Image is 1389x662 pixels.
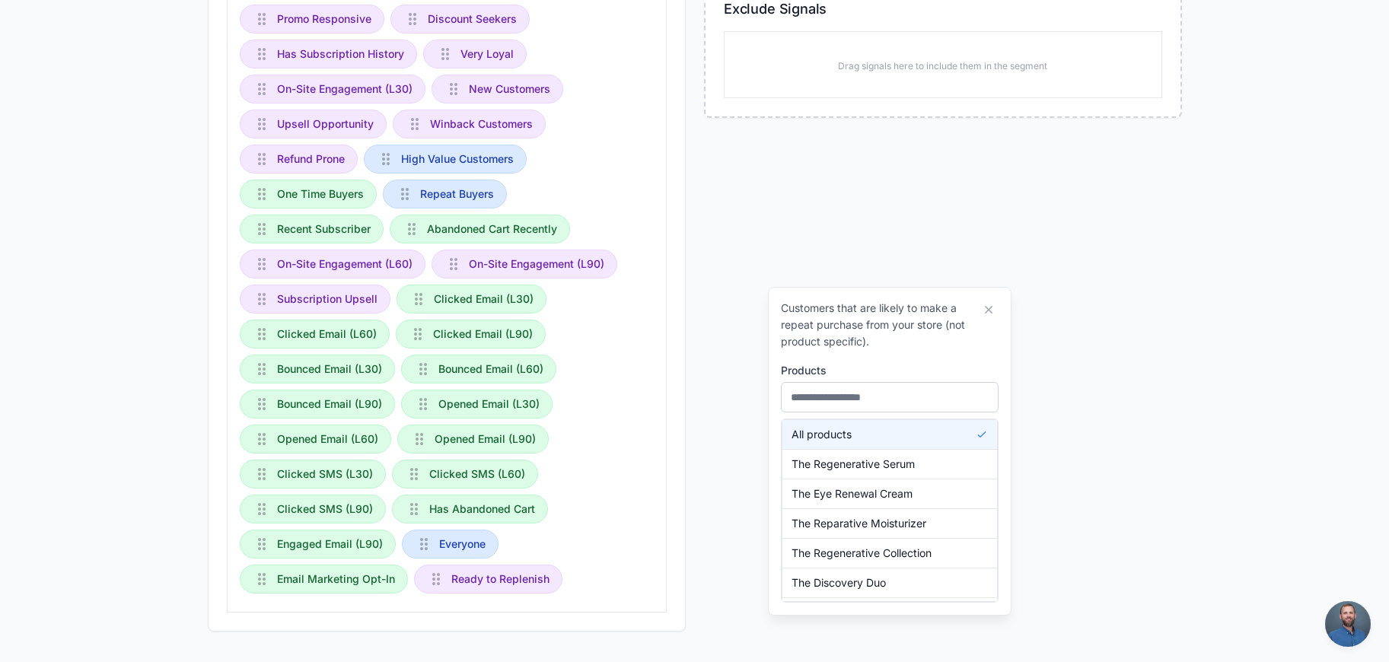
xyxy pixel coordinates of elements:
label: Products [781,362,827,379]
span: On-Site Engagement (L60) [277,256,413,272]
span: Has Subscription History [277,46,404,62]
button: The Regenerative Collection [782,539,997,568]
span: Bounced Email (L30) [277,361,382,377]
span: Opened Email (L60) [277,431,378,447]
span: High Value Customers [401,151,514,167]
span: Opened Email (L90) [435,431,536,447]
span: Abandoned Cart Recently [427,221,557,237]
p: Customers that are likely to make a repeat purchase from your store (not product specific). [781,300,979,350]
span: All products [792,426,852,443]
p: Drag signals here to include them in the segment [838,59,1047,73]
span: The Eye Renewal Cream [792,485,913,502]
span: Refund Prone [277,151,345,167]
span: Bounced Email (L90) [277,396,382,412]
span: Engaged Email (L90) [277,536,383,552]
span: Clicked SMS (L60) [429,466,525,482]
span: The Reparative Moisturizer [792,515,926,532]
button: The Regenerative Serum [782,450,997,479]
button: The Discovery Duo [782,568,997,597]
span: Bounced Email (L60) [438,361,543,377]
span: On-Site Engagement (L30) [277,81,413,97]
span: Recent Subscriber [277,221,371,237]
button: The Eye Renewal Cream [782,479,997,508]
div: Open chat [1325,601,1371,647]
span: Email Marketing Opt-In [277,571,395,587]
span: Everyone [439,536,486,552]
span: Ready to Replenish [451,571,550,587]
span: On-Site Engagement (L90) [469,256,604,272]
span: Opened Email (L30) [438,396,540,412]
span: Discount Seekers [428,11,517,27]
button: All products [782,420,997,449]
span: The Discovery Duo [792,574,886,591]
span: Repeat Buyers [420,186,494,202]
span: Upsell Opportunity [277,116,374,132]
span: Very Loyal [460,46,514,62]
span: Clicked Email (L30) [434,291,534,307]
span: Promo Responsive [277,11,371,27]
span: New Customers [469,81,550,97]
span: Clicked SMS (L90) [277,501,373,517]
span: Clicked Email (L60) [277,326,377,342]
span: Winback Customers [430,116,533,132]
span: Has Abandoned Cart [429,501,535,517]
button: The Reparative Moisturizer [782,509,997,538]
span: Subscription Upsell [277,291,378,307]
button: The Resurfacing Tonic [782,598,997,627]
span: Clicked Email (L90) [433,326,533,342]
span: One Time Buyers [277,186,364,202]
span: The Regenerative Serum [792,456,915,473]
span: The Regenerative Collection [792,545,932,562]
span: Clicked SMS (L30) [277,466,373,482]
